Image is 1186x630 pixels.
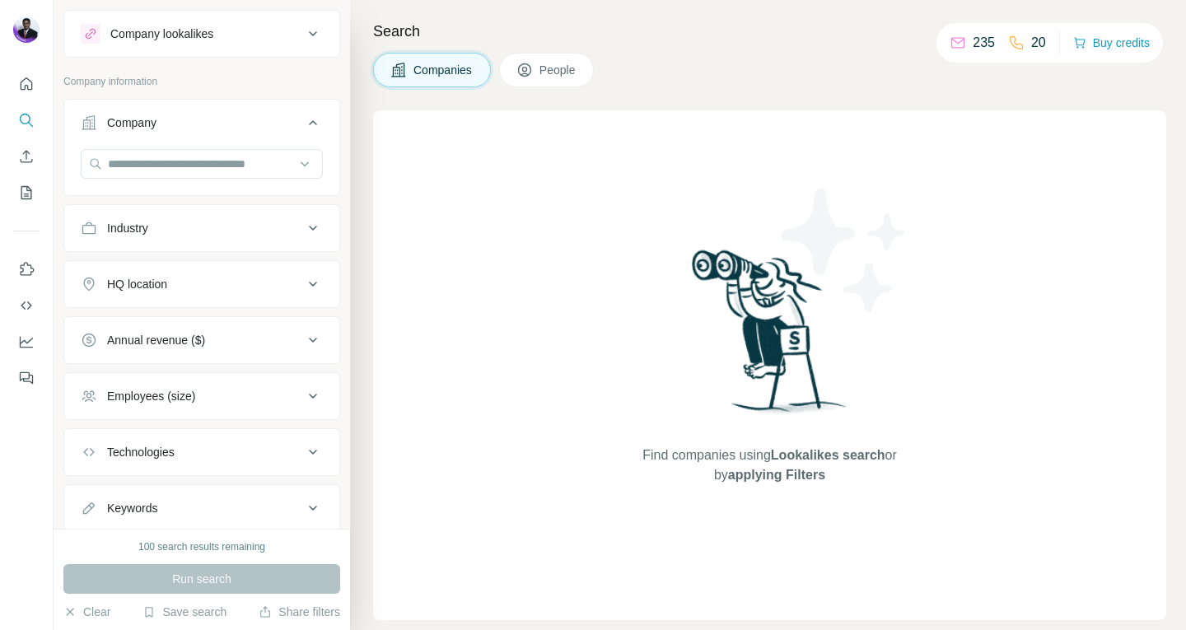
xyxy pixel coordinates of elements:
[13,291,40,320] button: Use Surfe API
[13,69,40,99] button: Quick start
[1073,31,1150,54] button: Buy credits
[107,388,195,404] div: Employees (size)
[13,105,40,135] button: Search
[13,142,40,171] button: Enrich CSV
[64,208,339,248] button: Industry
[64,376,339,416] button: Employees (size)
[107,332,205,348] div: Annual revenue ($)
[64,488,339,528] button: Keywords
[64,103,339,149] button: Company
[107,500,157,516] div: Keywords
[64,320,339,360] button: Annual revenue ($)
[373,20,1166,43] h4: Search
[13,363,40,393] button: Feedback
[64,264,339,304] button: HQ location
[63,74,340,89] p: Company information
[413,62,474,78] span: Companies
[259,604,340,620] button: Share filters
[13,178,40,208] button: My lists
[771,448,885,462] span: Lookalikes search
[13,254,40,284] button: Use Surfe on LinkedIn
[138,539,265,554] div: 100 search results remaining
[770,176,918,324] img: Surfe Illustration - Stars
[107,444,175,460] div: Technologies
[64,432,339,472] button: Technologies
[13,16,40,43] img: Avatar
[110,26,213,42] div: Company lookalikes
[1031,33,1046,53] p: 20
[142,604,226,620] button: Save search
[684,245,856,429] img: Surfe Illustration - Woman searching with binoculars
[973,33,995,53] p: 235
[539,62,577,78] span: People
[64,14,339,54] button: Company lookalikes
[637,446,901,485] span: Find companies using or by
[13,327,40,357] button: Dashboard
[728,468,825,482] span: applying Filters
[107,276,167,292] div: HQ location
[107,220,148,236] div: Industry
[107,114,156,131] div: Company
[63,604,110,620] button: Clear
